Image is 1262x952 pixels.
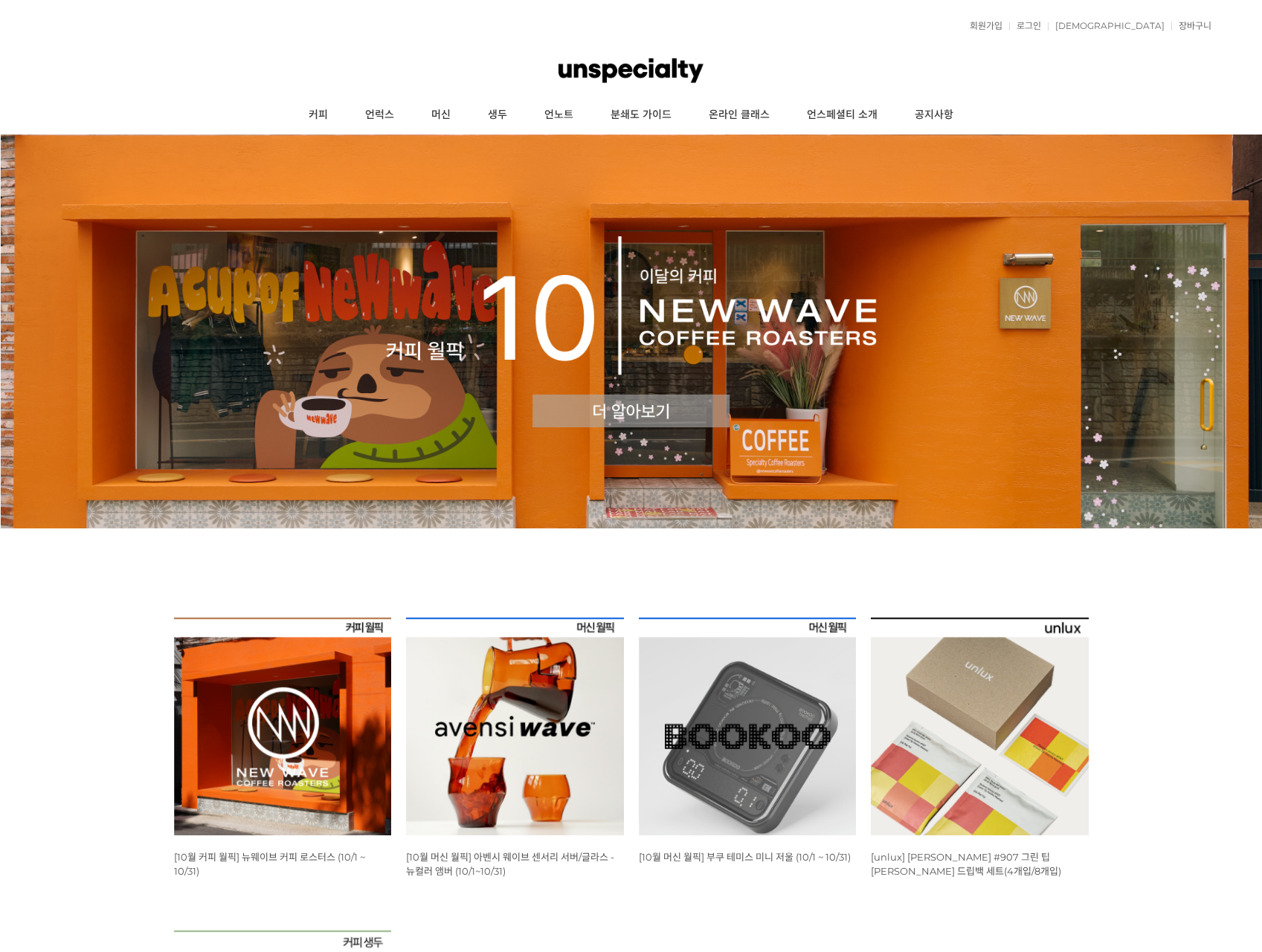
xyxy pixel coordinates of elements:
[962,22,1002,30] a: 회원가입
[690,97,788,134] a: 온라인 클래스
[1048,22,1165,30] a: [DEMOGRAPHIC_DATA]
[871,618,1089,835] img: [unlux] 파나마 잰슨 #907 그린 팁 게이샤 워시드 드립백 세트(4개입/8개입)
[1171,22,1211,30] a: 장바구니
[174,851,365,877] a: [10월 커피 월픽] 뉴웨이브 커피 로스터스 (10/1 ~ 10/31)
[896,97,972,134] a: 공지사항
[413,97,469,134] a: 머신
[1009,22,1041,30] a: 로그인
[526,97,592,134] a: 언노트
[871,851,1061,877] a: [unlux] [PERSON_NAME] #907 그린 팁 [PERSON_NAME] 드립백 세트(4개입/8개입)
[639,618,857,835] img: [10월 머신 월픽] 부쿠 테미스 미니 저울 (10/1 ~ 10/31)
[558,48,703,93] img: 언스페셜티 몰
[639,851,851,863] a: [10월 머신 월픽] 부쿠 테미스 미니 저울 (10/1 ~ 10/31)
[592,97,690,134] a: 분쇄도 가이드
[290,97,347,134] a: 커피
[406,618,624,835] img: [10월 머신 월픽] 아벤시 웨이브 센서리 서버/글라스 - 뉴컬러 앰버 (10/1~10/31)
[347,97,413,134] a: 언럭스
[406,851,614,877] a: [10월 머신 월픽] 아벤시 웨이브 센서리 서버/글라스 - 뉴컬러 앰버 (10/1~10/31)
[174,618,392,835] img: [10월 커피 월픽] 뉴웨이브 커피 로스터스 (10/1 ~ 10/31)
[788,97,896,134] a: 언스페셜티 소개
[469,97,526,134] a: 생두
